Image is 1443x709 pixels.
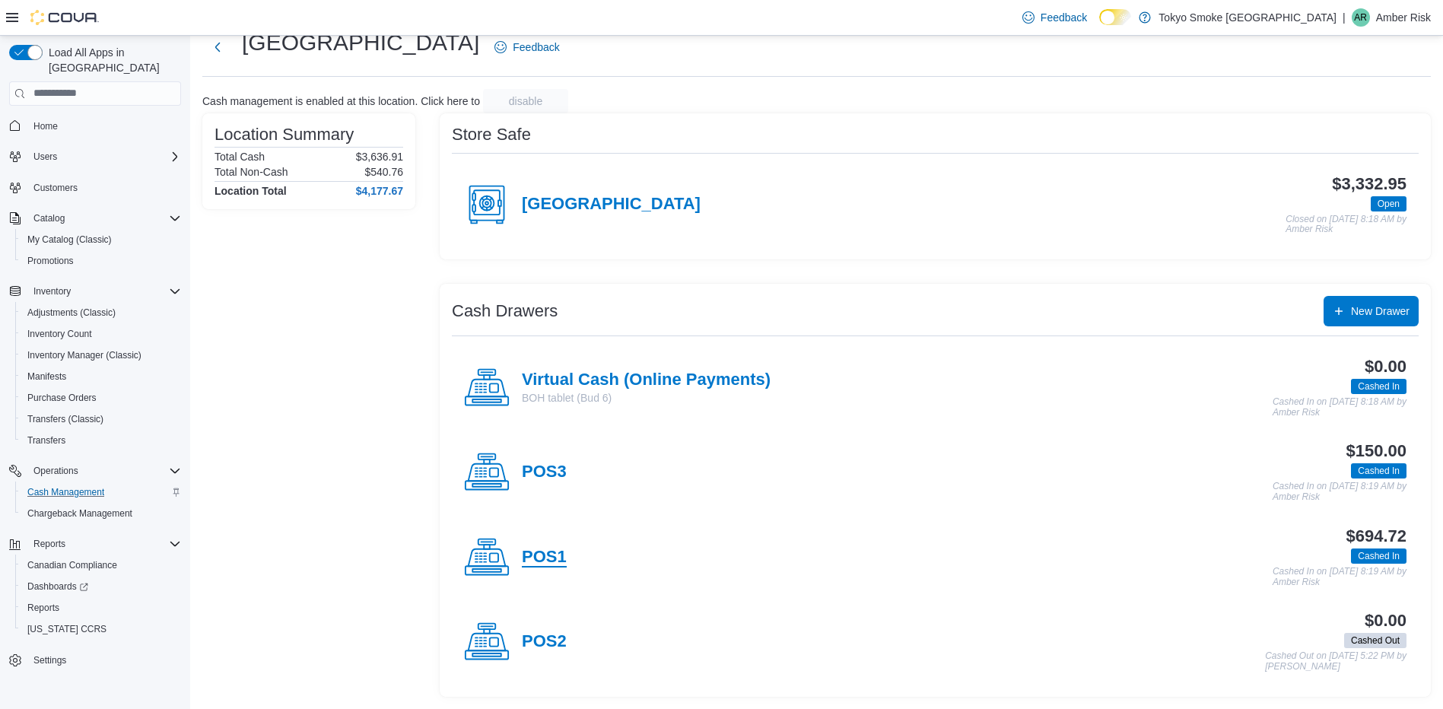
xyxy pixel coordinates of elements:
a: Customers [27,179,84,197]
a: Manifests [21,367,72,386]
span: Purchase Orders [21,389,181,407]
p: Cash management is enabled at this location. Click here to [202,95,480,107]
span: Customers [27,178,181,197]
h3: Cash Drawers [452,302,558,320]
span: Manifests [27,370,66,383]
h3: $0.00 [1365,358,1406,376]
span: Catalog [27,209,181,227]
span: New Drawer [1351,304,1410,319]
span: Cash Management [27,486,104,498]
h3: $3,332.95 [1332,175,1406,193]
button: Settings [3,649,187,671]
a: Inventory Count [21,325,98,343]
a: Cash Management [21,483,110,501]
span: disable [509,94,542,109]
button: Catalog [27,209,71,227]
span: Inventory [33,285,71,297]
a: Promotions [21,252,80,270]
span: Open [1371,196,1406,211]
button: Purchase Orders [15,387,187,409]
a: My Catalog (Classic) [21,231,118,249]
button: Reports [15,597,187,618]
a: Transfers [21,431,72,450]
p: Cashed Out on [DATE] 5:22 PM by [PERSON_NAME] [1265,651,1406,672]
p: BOH tablet (Bud 6) [522,390,771,405]
span: Cashed Out [1344,633,1406,648]
span: Chargeback Management [21,504,181,523]
button: Catalog [3,208,187,229]
button: Chargeback Management [15,503,187,524]
button: Inventory Manager (Classic) [15,345,187,366]
a: [US_STATE] CCRS [21,620,113,638]
input: Dark Mode [1099,9,1131,25]
span: Cashed In [1351,463,1406,478]
span: Adjustments (Classic) [27,307,116,319]
span: Reports [21,599,181,617]
button: Transfers [15,430,187,451]
p: Cashed In on [DATE] 8:19 AM by Amber Risk [1273,567,1406,587]
span: Adjustments (Classic) [21,304,181,322]
a: Feedback [1016,2,1093,33]
button: Operations [27,462,84,480]
button: [US_STATE] CCRS [15,618,187,640]
button: Promotions [15,250,187,272]
span: Canadian Compliance [21,556,181,574]
span: Transfers [27,434,65,447]
span: Cashed In [1351,548,1406,564]
span: Home [33,120,58,132]
p: Amber Risk [1376,8,1431,27]
a: Feedback [488,32,565,62]
a: Purchase Orders [21,389,103,407]
span: Promotions [27,255,74,267]
span: Open [1378,197,1400,211]
span: Operations [27,462,181,480]
span: Inventory Manager (Classic) [21,346,181,364]
span: Inventory Count [21,325,181,343]
span: Dashboards [27,580,88,593]
button: disable [483,89,568,113]
h3: Store Safe [452,126,531,144]
h3: Location Summary [215,126,354,144]
button: Cash Management [15,482,187,503]
span: Reports [33,538,65,550]
h4: POS3 [522,463,567,482]
button: Canadian Compliance [15,555,187,576]
h6: Total Cash [215,151,265,163]
span: Cashed In [1358,380,1400,393]
h4: Location Total [215,185,287,197]
span: Home [27,116,181,135]
button: Next [202,32,233,62]
button: Customers [3,176,187,199]
span: Operations [33,465,78,477]
span: Dark Mode [1099,25,1100,26]
button: Home [3,115,187,137]
button: Reports [27,535,72,553]
span: Catalog [33,212,65,224]
img: Cova [30,10,99,25]
span: Promotions [21,252,181,270]
button: Inventory [27,282,77,300]
span: Dashboards [21,577,181,596]
p: | [1343,8,1346,27]
h1: [GEOGRAPHIC_DATA] [242,27,479,58]
span: Load All Apps in [GEOGRAPHIC_DATA] [43,45,181,75]
button: New Drawer [1324,296,1419,326]
span: Inventory Manager (Classic) [27,349,141,361]
p: Cashed In on [DATE] 8:18 AM by Amber Risk [1273,397,1406,418]
span: Cashed In [1358,464,1400,478]
a: Settings [27,651,72,669]
p: Cashed In on [DATE] 8:19 AM by Amber Risk [1273,482,1406,502]
span: Cashed In [1358,549,1400,563]
span: Reports [27,535,181,553]
button: My Catalog (Classic) [15,229,187,250]
span: Users [27,148,181,166]
span: Customers [33,182,78,194]
h4: Virtual Cash (Online Payments) [522,370,771,390]
span: Feedback [513,40,559,55]
span: Settings [33,654,66,666]
a: Adjustments (Classic) [21,304,122,322]
span: Users [33,151,57,163]
h6: Total Non-Cash [215,166,288,178]
button: Users [3,146,187,167]
button: Reports [3,533,187,555]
